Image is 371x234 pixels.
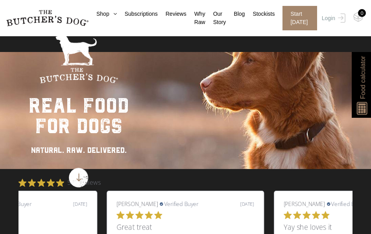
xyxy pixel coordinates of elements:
[282,6,317,30] span: Start [DATE]
[29,95,129,136] div: real food for dogs
[284,211,329,219] div: 5.0 out of 5 stars
[240,201,254,207] div: [DATE]
[117,10,158,18] a: Subscriptions
[116,201,158,207] span: [PERSON_NAME]
[29,144,129,156] div: NATURAL. RAW. DELIVERED.
[245,10,275,18] a: Stockists
[164,201,198,207] span: Verified Buyer
[116,222,254,232] h3: Great treat
[353,12,363,22] img: TBD_Cart-Empty.png
[205,10,226,26] a: Our Story
[116,211,162,219] div: 5.0 out of 5 stars
[18,179,64,187] div: 4.9 out of 5 stars
[89,10,117,18] a: Shop
[284,201,325,207] span: [PERSON_NAME]
[158,10,186,18] a: Reviews
[226,10,245,18] a: Blog
[73,201,87,207] div: [DATE]
[331,201,365,207] span: Verified Buyer
[186,10,205,26] a: Why Raw
[320,6,345,30] a: Login
[358,56,367,99] span: Food calculator
[358,9,366,17] div: 0
[67,178,101,188] span: 516 reviews
[275,6,319,30] a: Start [DATE]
